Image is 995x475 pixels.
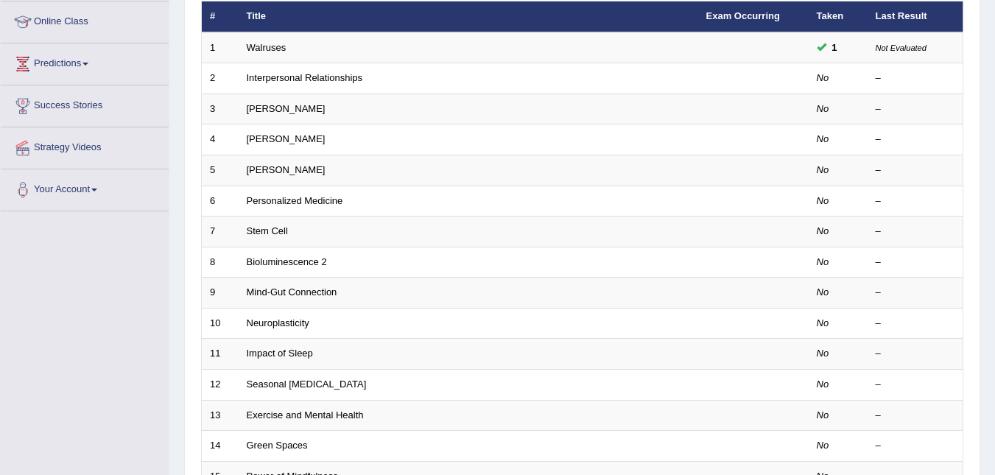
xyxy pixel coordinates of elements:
span: You can still take this question [826,40,843,55]
div: – [876,163,955,177]
a: Stem Cell [247,225,288,236]
em: No [817,348,829,359]
th: # [202,1,239,32]
td: 7 [202,217,239,247]
em: No [817,286,829,298]
em: No [817,72,829,83]
a: Success Stories [1,85,169,122]
td: 12 [202,369,239,400]
div: – [876,102,955,116]
a: Green Spaces [247,440,308,451]
div: – [876,71,955,85]
th: Last Result [868,1,963,32]
em: No [817,133,829,144]
em: No [817,379,829,390]
a: Exercise and Mental Health [247,409,364,421]
td: 11 [202,339,239,370]
th: Taken [809,1,868,32]
em: No [817,317,829,328]
td: 8 [202,247,239,278]
em: No [817,103,829,114]
td: 13 [202,400,239,431]
td: 6 [202,186,239,217]
a: [PERSON_NAME] [247,164,326,175]
em: No [817,195,829,206]
div: – [876,225,955,239]
a: [PERSON_NAME] [247,103,326,114]
div: – [876,256,955,270]
div: – [876,286,955,300]
a: Online Class [1,1,169,38]
td: 10 [202,308,239,339]
em: No [817,440,829,451]
a: Walruses [247,42,286,53]
a: Your Account [1,169,169,206]
div: – [876,317,955,331]
div: – [876,194,955,208]
a: Mind-Gut Connection [247,286,337,298]
td: 5 [202,155,239,186]
div: – [876,133,955,147]
td: 4 [202,124,239,155]
em: No [817,225,829,236]
em: No [817,409,829,421]
div: – [876,347,955,361]
a: Impact of Sleep [247,348,313,359]
div: – [876,409,955,423]
td: 2 [202,63,239,94]
div: – [876,378,955,392]
a: Strategy Videos [1,127,169,164]
th: Title [239,1,698,32]
td: 3 [202,94,239,124]
a: Interpersonal Relationships [247,72,363,83]
td: 1 [202,32,239,63]
small: Not Evaluated [876,43,927,52]
a: Seasonal [MEDICAL_DATA] [247,379,367,390]
em: No [817,256,829,267]
div: – [876,439,955,453]
a: [PERSON_NAME] [247,133,326,144]
a: Personalized Medicine [247,195,343,206]
a: Predictions [1,43,169,80]
a: Exam Occurring [706,10,780,21]
a: Bioluminescence 2 [247,256,327,267]
em: No [817,164,829,175]
td: 14 [202,431,239,462]
a: Neuroplasticity [247,317,309,328]
td: 9 [202,278,239,309]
